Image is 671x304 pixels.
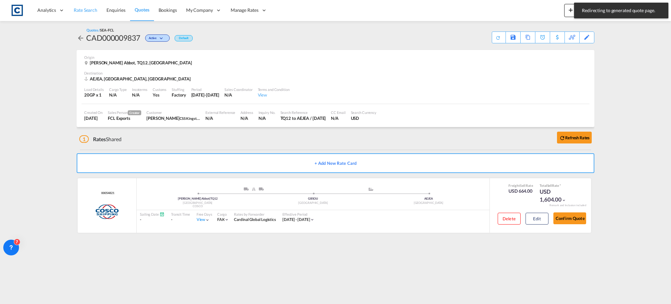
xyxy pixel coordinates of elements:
[153,92,166,98] div: Yes
[84,71,587,76] div: Destination
[140,212,164,217] div: Sailing Date
[559,184,561,187] span: Subject to Remarks
[145,34,170,42] div: Change Status Here
[84,115,103,121] div: 23 Sep 2025
[100,191,114,195] span: 00054821
[520,184,526,187] span: Sell
[508,188,533,194] div: USD 664.00
[90,60,192,65] span: [PERSON_NAME] Abbot, TQ12, [GEOGRAPHIC_DATA]
[255,201,371,205] div: [GEOGRAPHIC_DATA]
[495,35,501,40] md-icon: icon-refresh
[158,37,166,40] md-icon: icon-chevron-down
[186,7,213,13] span: My Company
[234,212,276,217] div: Rates by Forwarder
[244,187,249,191] img: ROAD
[79,136,122,143] div: Shared
[146,110,200,115] div: Customer
[77,33,86,43] div: icon-arrow-left
[106,7,125,13] span: Enquiries
[280,110,326,115] div: Search Reference
[172,87,186,92] div: Stuffing
[255,197,371,201] div: GBSOU
[547,184,552,187] span: Sell
[259,187,264,191] img: ROAD
[191,87,220,92] div: Period
[205,218,210,222] md-icon: icon-chevron-down
[205,115,235,121] div: N/A
[37,7,56,13] span: Analytics
[540,183,572,188] div: Total Rate
[310,217,315,222] md-icon: icon-chevron-down
[567,7,591,12] span: New
[74,7,97,13] span: Rate Search
[86,33,140,43] div: CAD000009837
[351,110,377,115] div: Search Currency
[367,187,375,191] md-icon: assets/icons/custom/ship-fill.svg
[252,187,255,191] img: RAIL
[128,110,141,115] span: Creator
[567,6,575,14] md-icon: icon-plus 400-fg
[159,7,177,13] span: Bookings
[171,217,190,223] div: -
[100,191,114,195] div: Contract / Rate Agreement / Tariff / Spot Pricing Reference Number: 00054821
[175,35,193,41] div: Default
[553,212,586,224] button: Confirm Quote
[140,201,255,205] div: [GEOGRAPHIC_DATA]
[198,187,313,194] div: Pickup ModeService Type Devon, England,TruckRail; Truck
[140,217,164,223] div: -
[545,204,591,207] div: Remark and Inclusion included
[84,76,192,82] div: AEJEA, Jebel Ali, Middle East
[351,115,377,121] div: USD
[77,34,85,42] md-icon: icon-arrow-left
[280,115,326,121] div: TQ12 to AEJEA / 23 Sep 2025
[84,92,104,98] div: 20GP x 1
[191,92,220,98] div: 30 Sep 2025
[371,197,486,201] div: AEJEA
[149,36,158,42] span: Active
[498,213,521,225] button: Delete
[10,3,25,18] img: 1fdb9190129311efbfaf67cbb4249bed.jpeg
[197,212,212,217] div: Free Days
[282,217,310,222] span: [DATE] - [DATE]
[109,87,127,92] div: Cargo Type
[231,7,259,13] span: Manage Rates
[224,92,252,98] div: N/A
[331,115,345,121] div: N/A
[205,110,235,115] div: External Reference
[371,201,486,205] div: [GEOGRAPHIC_DATA]
[259,115,275,121] div: N/A
[234,217,276,222] span: Cardinal Global Logistics
[178,197,210,200] span: [PERSON_NAME] Abbot
[84,60,194,66] div: Newton Abbot, TQ12, United Kingdom
[210,197,218,200] span: TQ12
[140,33,171,43] div: Change Status Here
[331,110,345,115] div: CC Email
[95,204,119,220] img: COSCO
[495,32,502,40] div: Quote PDF is not available at this time
[240,110,253,115] div: Address
[135,7,149,12] span: Quotes
[84,87,104,92] div: Load Details
[153,87,166,92] div: Customs
[506,32,520,43] div: Save As Template
[77,153,594,173] button: + Add New Rate Card
[258,87,290,92] div: Terms and Condition
[180,116,201,121] span: CSS Kingston
[146,115,200,121] div: Neenu Joseph
[209,197,210,200] span: |
[540,188,572,204] div: USD 1,604.00
[171,212,190,217] div: Transit Time
[217,212,229,217] div: Cargo
[562,198,566,203] md-icon: icon-chevron-down
[93,136,106,142] span: Rates
[108,110,141,115] div: Sales Person
[197,217,210,223] div: Viewicon-chevron-down
[258,92,290,98] div: View
[282,212,315,217] div: Effective Period
[84,110,103,115] div: Created On
[108,115,141,121] div: FCL Exports
[526,213,548,225] button: Edit
[557,132,592,143] button: icon-refreshRefresh Rates
[240,115,253,121] div: N/A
